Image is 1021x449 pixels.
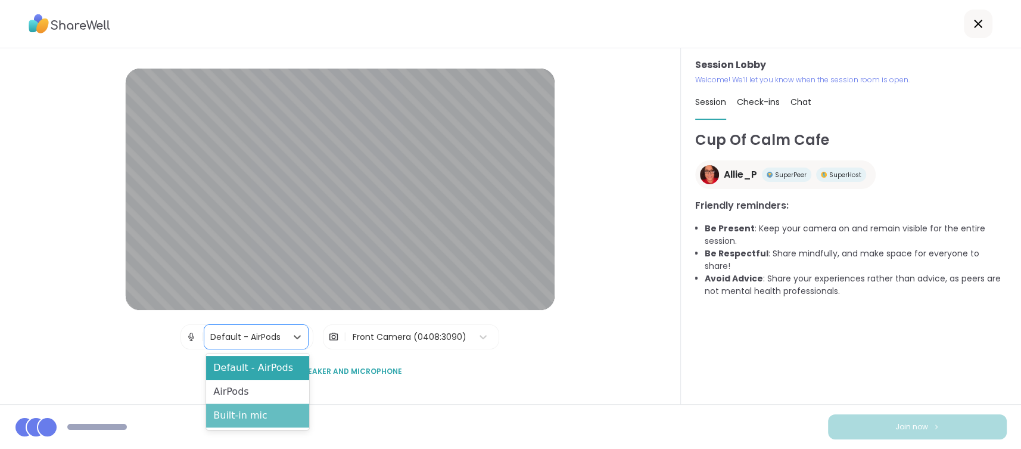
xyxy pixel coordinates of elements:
span: | [201,325,204,349]
span: Chat [790,96,811,108]
div: AirPods [206,380,309,404]
li: : Share your experiences rather than advice, as peers are not mental health professionals. [705,273,1007,298]
h3: Session Lobby [695,58,1007,72]
img: Peer Badge One [821,172,827,178]
span: Join now [895,422,928,432]
b: Avoid Advice [705,273,763,284]
h1: Cup Of Calm Cafe [695,129,1007,151]
img: Peer Badge Three [767,172,773,178]
span: | [344,325,347,349]
h3: Friendly reminders: [695,199,1007,213]
span: Check-ins [737,96,780,108]
span: Test speaker and microphone [278,366,402,377]
b: Be Respectful [705,247,768,259]
button: Join now [828,414,1007,439]
img: Camera [328,325,339,349]
img: Allie_P [700,165,719,184]
span: SuperHost [829,171,861,179]
span: Session [695,96,726,108]
div: Front Camera (0408:3090) [353,331,466,343]
div: Built-in mic [206,404,309,428]
img: ShareWell Logomark [933,423,940,430]
div: Default - AirPods [206,356,309,380]
button: Test speaker and microphone [273,359,407,384]
a: Allie_PAllie_PPeer Badge ThreeSuperPeerPeer Badge OneSuperHost [695,160,876,189]
img: Microphone [186,325,197,349]
div: Default - AirPods [210,331,281,343]
img: ShareWell Logo [29,10,110,38]
b: Be Present [705,222,755,234]
li: : Share mindfully, and make space for everyone to share! [705,247,1007,273]
li: : Keep your camera on and remain visible for the entire session. [705,222,1007,247]
span: Allie_P [724,168,757,182]
span: SuperPeer [775,171,807,179]
p: Welcome! We’ll let you know when the session room is open. [695,75,1007,85]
